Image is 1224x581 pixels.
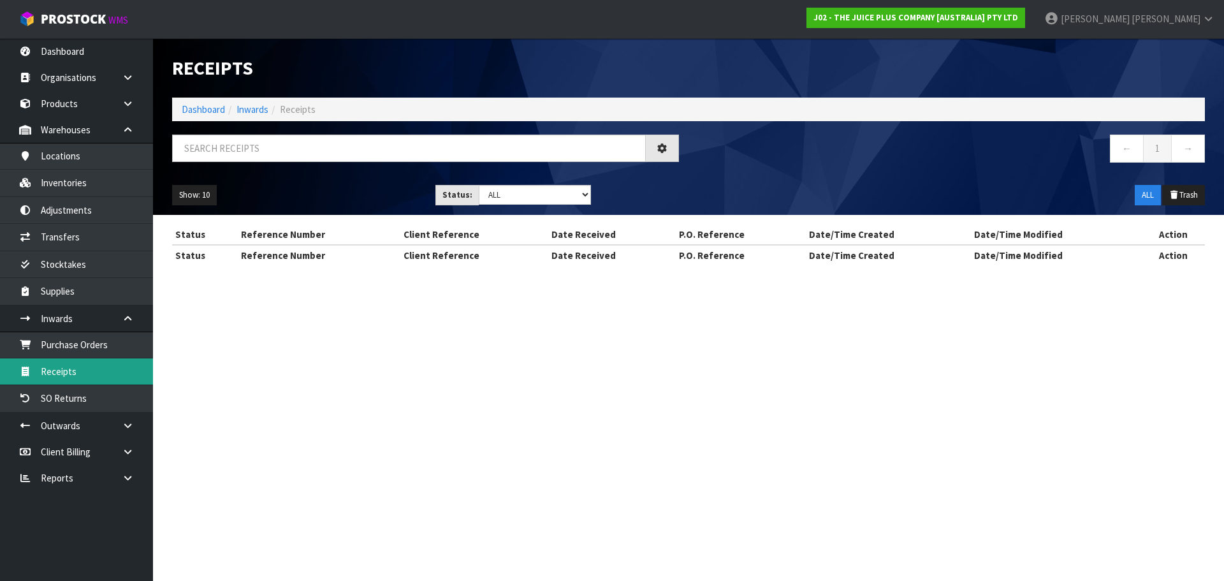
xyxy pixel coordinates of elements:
[238,224,401,245] th: Reference Number
[1110,135,1144,162] a: ←
[806,245,971,265] th: Date/Time Created
[806,224,971,245] th: Date/Time Created
[806,8,1025,28] a: J02 - THE JUICE PLUS COMPANY [AUSTRALIA] PTY LTD
[41,11,106,27] span: ProStock
[172,57,679,78] h1: Receipts
[1142,224,1205,245] th: Action
[698,135,1205,166] nav: Page navigation
[442,189,472,200] strong: Status:
[280,103,316,115] span: Receipts
[971,245,1142,265] th: Date/Time Modified
[971,224,1142,245] th: Date/Time Modified
[172,224,238,245] th: Status
[1162,185,1205,205] button: Trash
[19,11,35,27] img: cube-alt.png
[237,103,268,115] a: Inwards
[182,103,225,115] a: Dashboard
[1142,245,1205,265] th: Action
[172,185,217,205] button: Show: 10
[1132,13,1200,25] span: [PERSON_NAME]
[172,135,646,162] input: Search receipts
[238,245,401,265] th: Reference Number
[1171,135,1205,162] a: →
[813,12,1018,23] strong: J02 - THE JUICE PLUS COMPANY [AUSTRALIA] PTY LTD
[676,245,805,265] th: P.O. Reference
[400,245,548,265] th: Client Reference
[172,245,238,265] th: Status
[548,245,676,265] th: Date Received
[676,224,805,245] th: P.O. Reference
[108,14,128,26] small: WMS
[400,224,548,245] th: Client Reference
[1061,13,1130,25] span: [PERSON_NAME]
[1135,185,1161,205] button: ALL
[1143,135,1172,162] a: 1
[548,224,676,245] th: Date Received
